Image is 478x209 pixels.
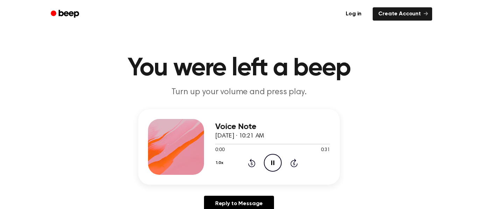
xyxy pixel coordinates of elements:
a: Beep [46,7,85,21]
span: [DATE] · 10:21 AM [215,133,264,139]
a: Log in [339,6,368,22]
h3: Voice Note [215,122,330,132]
span: 0:00 [215,147,224,154]
p: Turn up your volume and press play. [105,87,373,98]
span: 0:31 [321,147,330,154]
button: 1.0x [215,157,226,169]
h1: You were left a beep [60,56,418,81]
a: Create Account [373,7,432,21]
